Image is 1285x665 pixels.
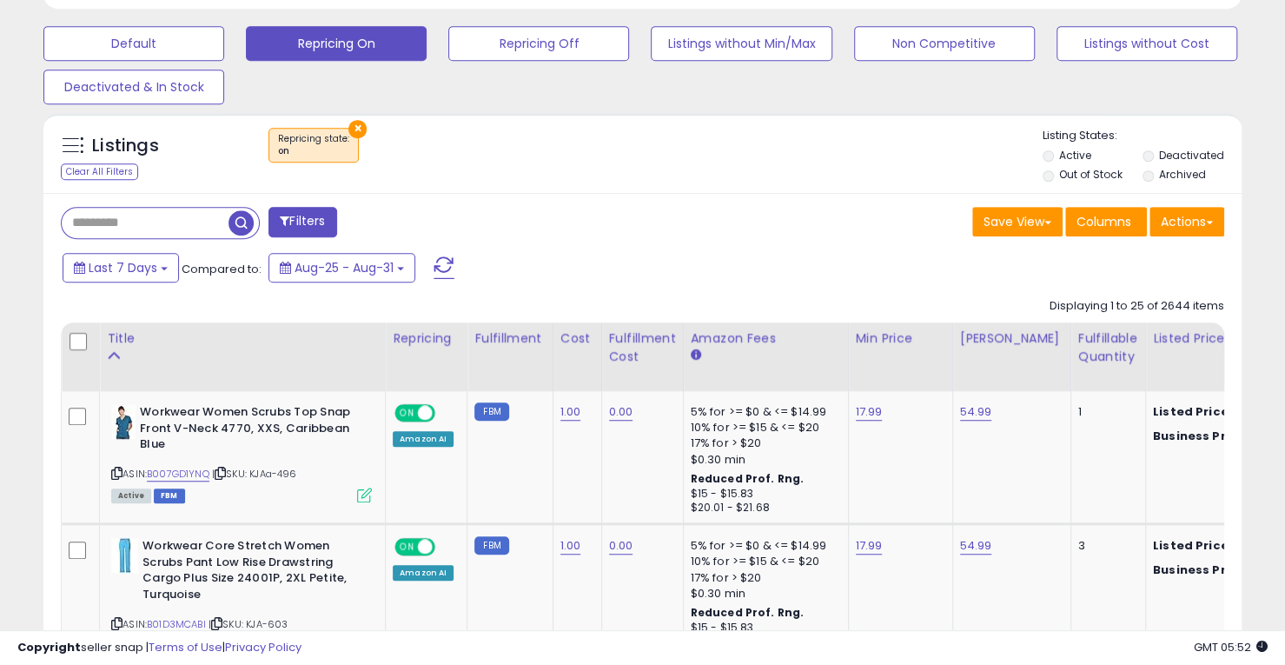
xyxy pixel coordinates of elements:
b: Listed Price: [1153,537,1232,554]
button: Listings without Cost [1056,26,1237,61]
div: Amazon AI [393,565,454,581]
span: ON [396,540,418,555]
a: B007GD1YNQ [147,467,209,482]
div: Title [107,329,378,348]
b: Workwear Core Stretch Women Scrubs Pant Low Rise Drawstring Cargo Plus Size 24001P, 2XL Petite, T... [142,538,354,607]
b: Business Price: [1153,562,1249,578]
div: Fulfillable Quantity [1078,329,1138,366]
small: Amazon Fees. [691,348,701,363]
a: 1.00 [560,537,581,555]
span: | SKU: KJAa-496 [212,467,297,481]
div: $15 - $15.83 [691,487,835,502]
a: 0.00 [609,537,633,555]
div: ASIN: [111,404,372,501]
span: All listings currently available for purchase on Amazon [111,489,151,503]
a: Terms of Use [149,639,222,655]
a: 17.99 [856,403,883,421]
button: Aug-25 - Aug-31 [268,253,415,283]
strong: Copyright [17,639,81,655]
button: Save View [972,207,1063,236]
span: Compared to: [182,261,262,277]
div: $0.30 min [691,586,835,602]
span: 2025-09-8 05:52 GMT [1194,639,1268,655]
span: Columns [1076,213,1131,230]
div: 17% for > $20 [691,436,835,451]
div: 17% for > $20 [691,570,835,586]
div: Displaying 1 to 25 of 2644 items [1050,298,1224,315]
a: 17.99 [856,537,883,555]
div: Min Price [856,329,945,348]
b: Reduced Prof. Rng. [691,471,805,486]
div: 5% for >= $0 & <= $14.99 [691,404,835,420]
label: Out of Stock [1059,167,1123,182]
div: 10% for >= $15 & <= $20 [691,554,835,569]
b: Business Price: [1153,428,1249,444]
span: OFF [433,540,460,555]
a: 54.99 [960,537,992,555]
span: Aug-25 - Aug-31 [295,259,394,276]
span: Last 7 Days [89,259,157,276]
span: FBM [154,489,185,503]
a: Privacy Policy [225,639,301,655]
label: Archived [1159,167,1206,182]
label: Deactivated [1159,148,1224,163]
img: 31SygtPHwSL._SL40_.jpg [111,404,136,439]
button: Default [43,26,224,61]
img: 313n9odxQOL._SL40_.jpg [111,538,138,573]
a: 1.00 [560,403,581,421]
label: Active [1059,148,1091,163]
div: Amazon AI [393,431,454,447]
b: Listed Price: [1153,403,1232,420]
b: Reduced Prof. Rng. [691,605,805,620]
a: 0.00 [609,403,633,421]
button: × [348,120,367,138]
div: 1 [1078,404,1132,420]
button: Repricing On [246,26,427,61]
span: Repricing state : [278,132,349,158]
span: ON [396,406,418,421]
div: Cost [560,329,594,348]
div: Amazon Fees [691,329,841,348]
a: 54.99 [960,403,992,421]
button: Filters [268,207,336,237]
div: Fulfillment [474,329,545,348]
span: OFF [433,406,460,421]
button: Deactivated & In Stock [43,70,224,104]
button: Non Competitive [854,26,1035,61]
div: [PERSON_NAME] [960,329,1063,348]
div: seller snap | | [17,640,301,656]
div: $20.01 - $21.68 [691,501,835,515]
button: Actions [1149,207,1224,236]
div: Repricing [393,329,460,348]
button: Listings without Min/Max [651,26,831,61]
div: 3 [1078,538,1132,554]
b: Workwear Women Scrubs Top Snap Front V-Neck 4770, XXS, Caribbean Blue [140,404,351,457]
div: 10% for >= $15 & <= $20 [691,420,835,436]
button: Last 7 Days [63,253,179,283]
small: FBM [474,402,508,421]
div: $0.30 min [691,452,835,468]
div: Fulfillment Cost [609,329,676,366]
button: Repricing Off [448,26,629,61]
div: 5% for >= $0 & <= $14.99 [691,538,835,554]
h5: Listings [92,134,159,158]
div: Clear All Filters [61,163,138,180]
button: Columns [1065,207,1147,236]
div: on [278,145,349,157]
small: FBM [474,536,508,555]
p: Listing States: [1043,128,1242,144]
